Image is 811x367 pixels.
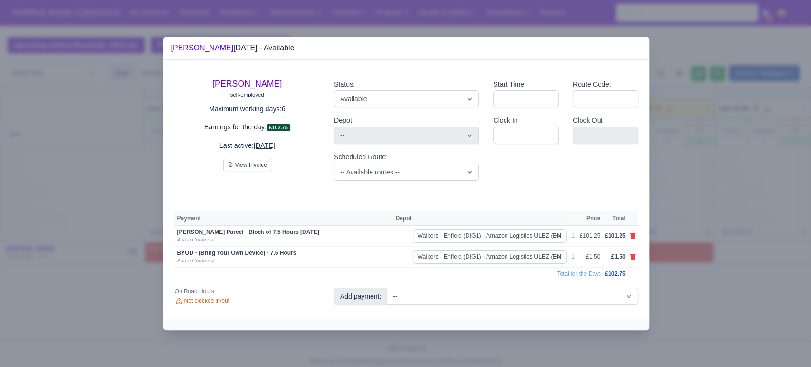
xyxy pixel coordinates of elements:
iframe: Chat Widget [763,321,811,367]
span: £101.25 [605,232,625,239]
span: £102.75 [605,270,625,277]
div: BYOD - (Bring Your Own Device) - 7.5 Hours [177,249,391,257]
div: 1 [572,253,575,261]
a: [PERSON_NAME] [171,44,233,52]
div: On Road Hours: [174,288,319,295]
label: Clock Out [573,115,603,126]
div: Add payment: [334,288,387,305]
div: [PERSON_NAME] Parcel - Block of 7.5 Hours [DATE] [177,228,391,236]
u: [DATE] [254,142,275,149]
label: Clock In [493,115,517,126]
span: Total for the Day: [557,270,600,277]
p: Last active: [174,140,319,151]
a: Add a Comment [177,237,214,242]
div: [DATE] - Available [171,42,294,54]
label: Start Time: [493,79,526,90]
small: self-employed [230,92,264,97]
p: Maximum working days: [174,104,319,115]
label: Route Code: [573,79,611,90]
td: £1.50 [577,246,602,267]
th: Depot [393,211,569,225]
label: Status: [334,79,355,90]
p: Earnings for the day: [174,122,319,133]
span: £102.75 [267,124,290,131]
button: View Invoice [223,159,271,171]
label: Depot: [334,115,354,126]
th: Total [602,211,628,225]
label: Scheduled Route: [334,152,388,163]
th: Price [577,211,602,225]
span: £1.50 [611,253,625,260]
div: Not clocked in/out [174,297,319,306]
a: Add a Comment [177,258,214,263]
td: £101.25 [577,226,602,247]
u: 6 [282,105,286,113]
th: Payment [174,211,393,225]
a: [PERSON_NAME] [212,79,282,88]
div: 1 [572,232,575,240]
